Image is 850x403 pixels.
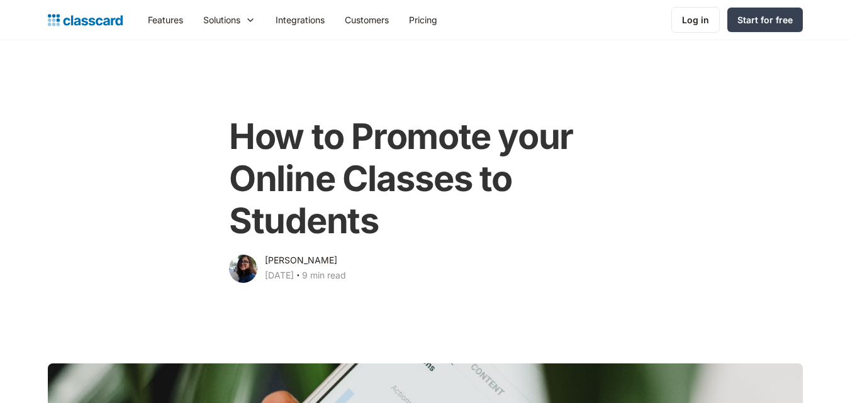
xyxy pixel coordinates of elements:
div: Solutions [203,13,240,26]
a: Customers [335,6,399,34]
div: ‧ [294,268,302,285]
div: [DATE] [265,268,294,283]
a: home [48,11,123,29]
a: Log in [671,7,720,33]
a: Features [138,6,193,34]
div: 9 min read [302,268,346,283]
a: Start for free [727,8,803,32]
div: Start for free [737,13,793,26]
a: Integrations [266,6,335,34]
div: Log in [682,13,709,26]
a: Pricing [399,6,447,34]
h1: How to Promote your Online Classes to Students [229,116,621,243]
div: [PERSON_NAME] [265,253,337,268]
div: Solutions [193,6,266,34]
